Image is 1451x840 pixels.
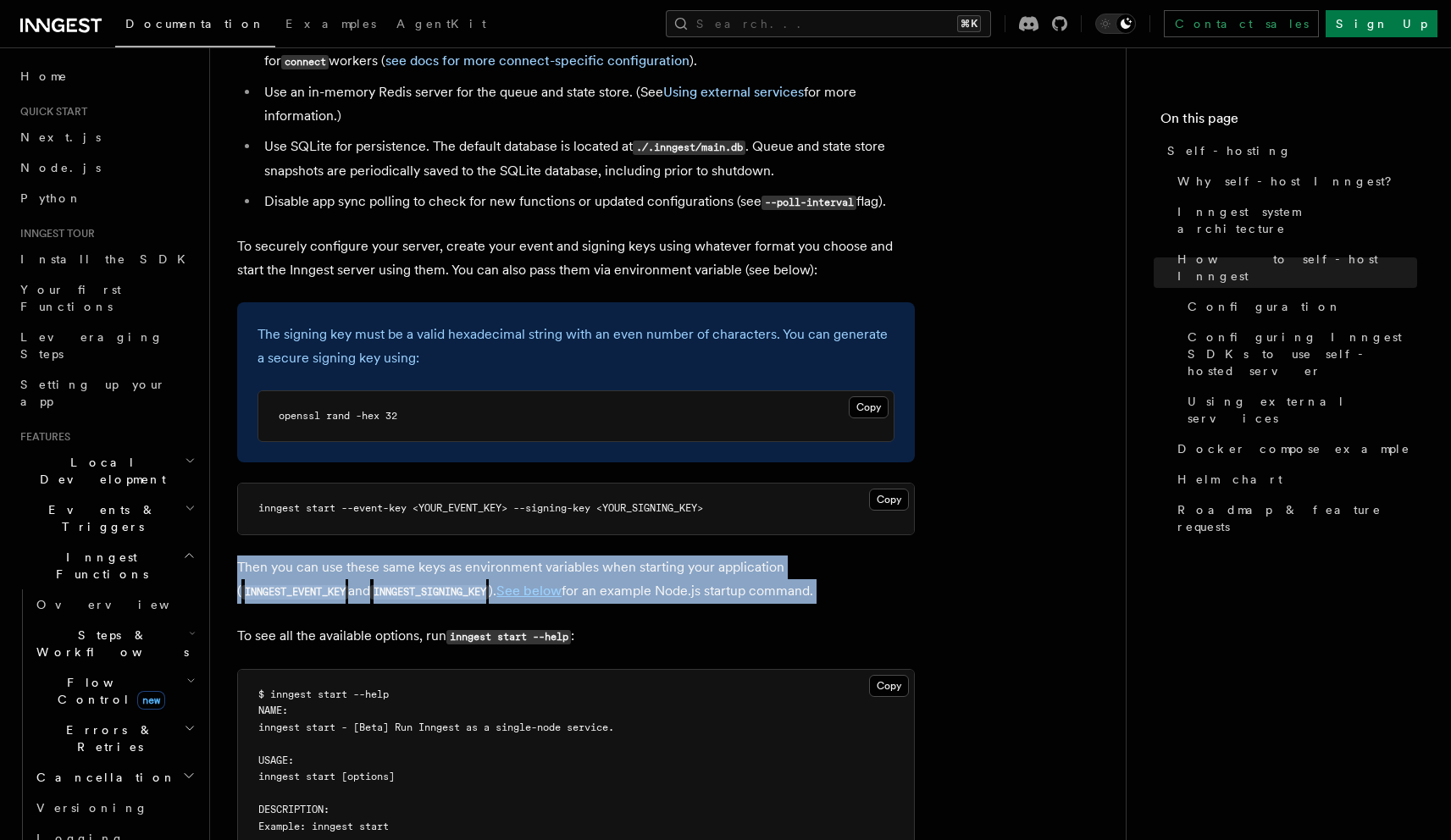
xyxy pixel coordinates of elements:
span: Events & Triggers [14,501,185,535]
span: Leveraging Steps [20,330,163,361]
span: Your first Functions [20,283,121,313]
span: Next.js [20,130,101,144]
a: Leveraging Steps [14,322,199,369]
a: Home [14,61,199,91]
p: To see all the available options, run : [237,624,915,649]
kbd: ⌘K [957,15,981,32]
code: INNGEST_SIGNING_KEY [370,585,489,600]
span: Features [14,430,70,444]
a: Setting up your app [14,369,199,417]
a: See below [496,583,562,599]
span: openssl rand -hex 32 [279,410,397,422]
span: inngest start - [Beta] Run Inngest as a single-node service. [258,721,614,733]
span: Inngest Functions [14,549,183,583]
span: Cancellation [30,769,176,786]
span: Example: inngest start [258,821,389,832]
a: Node.js [14,152,199,183]
button: Toggle dark mode [1095,14,1136,34]
span: Home [20,68,68,85]
span: Steps & Workflows [30,627,189,660]
p: To securely configure your server, create your event and signing keys using whatever format you c... [237,235,915,282]
li: Disable app sync polling to check for new functions or updated configurations (see flag). [259,190,915,214]
span: inngest start --event-key <YOUR_EVENT_KEY> --signing-key <YOUR_SIGNING_KEY> [258,502,703,514]
a: Your first Functions [14,274,199,322]
span: How to self-host Inngest [1177,251,1417,285]
span: Using external services [1188,393,1417,427]
span: Setting up your app [20,378,166,408]
span: Install the SDK [20,252,196,266]
button: Copy [869,675,909,697]
button: Flow Controlnew [30,667,199,715]
a: How to self-host Inngest [1171,244,1417,291]
span: Inngest system architecture [1177,203,1417,237]
a: Versioning [30,793,199,823]
a: Helm chart [1171,464,1417,495]
button: Local Development [14,447,199,495]
a: Docker compose example [1171,434,1417,464]
span: Configuration [1188,298,1342,315]
a: Documentation [115,5,275,47]
a: Why self-host Inngest? [1171,166,1417,196]
span: Why self-host Inngest? [1177,173,1404,190]
code: connect [281,55,329,69]
li: Use SQLite for persistence. The default database is located at . Queue and state store snapshots ... [259,135,915,183]
li: Run on to serve the Event API, API, and Dashboard UI. is used for workers ( ). [259,25,915,74]
a: Roadmap & feature requests [1171,495,1417,542]
span: new [137,691,165,710]
button: Copy [849,396,889,418]
button: Steps & Workflows [30,620,199,667]
button: Copy [869,489,909,511]
button: Events & Triggers [14,495,199,542]
a: Inngest system architecture [1171,196,1417,244]
span: Node.js [20,161,101,174]
button: Search...⌘K [666,10,991,37]
a: Contact sales [1164,10,1319,37]
span: Configuring Inngest SDKs to use self-hosted server [1188,329,1417,379]
span: DESCRIPTION: [258,804,330,815]
code: INNGEST_EVENT_KEY [241,585,348,600]
button: Errors & Retries [30,715,199,762]
a: Configuration [1181,291,1417,322]
span: Errors & Retries [30,721,184,755]
a: Python [14,183,199,213]
span: USAGE: [258,754,294,766]
code: ./.inngest/main.db [633,141,745,155]
span: Local Development [14,454,185,488]
a: Configuring Inngest SDKs to use self-hosted server [1181,322,1417,386]
li: Use an in-memory Redis server for the queue and state store. (See for more information.) [259,80,915,128]
span: Examples [285,17,376,30]
span: Documentation [125,17,265,30]
a: Install the SDK [14,244,199,274]
span: Python [20,191,82,205]
code: inngest start --help [446,630,571,644]
span: Docker compose example [1177,440,1410,457]
button: Inngest Functions [14,542,199,589]
span: inngest start [options] [258,771,395,782]
button: Cancellation [30,762,199,793]
a: Sign Up [1326,10,1437,37]
a: Next.js [14,122,199,152]
span: Helm chart [1177,471,1282,488]
span: Flow Control [30,674,186,708]
h4: On this page [1160,108,1417,135]
a: AgentKit [386,5,496,46]
a: Overview [30,589,199,620]
span: Self-hosting [1167,142,1292,159]
p: The signing key must be a valid hexadecimal string with an even number of characters. You can gen... [258,323,894,370]
span: Overview [36,598,211,611]
span: $ inngest start --help [258,688,389,700]
p: Then you can use these same keys as environment variables when starting your application ( and ).... [237,555,915,604]
a: Examples [275,5,386,46]
a: see docs for more connect-specific configuration [385,52,690,69]
span: AgentKit [396,17,486,30]
code: --poll-interval [761,196,856,210]
a: Self-hosting [1160,135,1417,166]
a: Using external services [663,84,804,100]
span: Versioning [36,801,148,815]
span: Inngest tour [14,227,95,240]
span: Roadmap & feature requests [1177,501,1417,535]
span: NAME: [258,705,288,716]
span: Quick start [14,105,87,119]
a: Using external services [1181,386,1417,434]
